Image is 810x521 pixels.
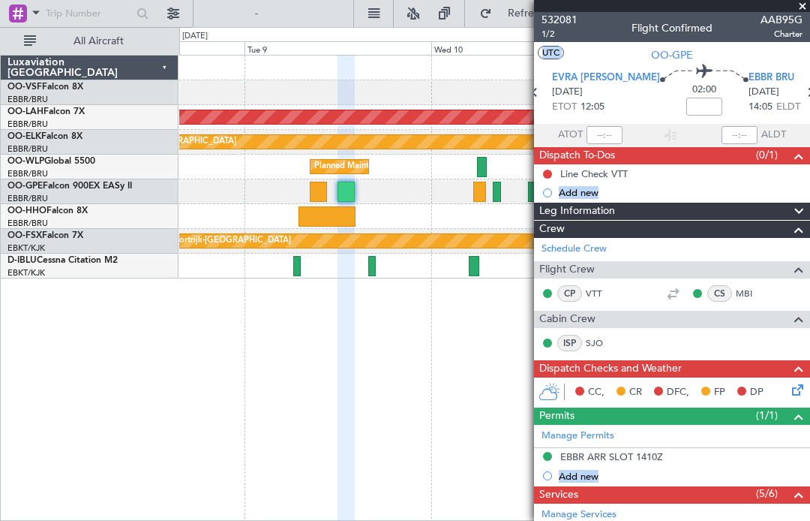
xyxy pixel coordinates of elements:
[7,218,48,229] a: EBBR/BRU
[538,46,564,59] button: UTC
[629,385,642,400] span: CR
[16,29,163,53] button: All Aircraft
[7,206,88,215] a: OO-HHOFalcon 8X
[552,71,660,86] span: EVRA [PERSON_NAME]
[580,100,604,115] span: 12:05
[541,429,614,444] a: Manage Permits
[244,41,431,55] div: Tue 9
[7,267,45,279] a: EBKT/KJK
[667,385,689,400] span: DFC,
[39,36,158,47] span: All Aircraft
[552,85,583,100] span: [DATE]
[7,132,41,141] span: OO-ELK
[760,28,802,41] span: Charter
[7,83,83,92] a: OO-VSFFalcon 8X
[586,287,619,300] a: VTT
[539,221,565,238] span: Crew
[748,100,772,115] span: 14:05
[7,107,85,116] a: OO-LAHFalcon 7X
[7,132,82,141] a: OO-ELKFalcon 8X
[539,203,615,220] span: Leg Information
[557,285,582,302] div: CP
[495,8,558,19] span: Refresh
[7,143,48,155] a: EBBR/BRU
[7,119,48,130] a: EBBR/BRU
[756,408,778,423] span: (1/1)
[756,147,778,163] span: (0/1)
[7,83,42,92] span: OO-VSF
[558,128,583,143] span: ATOT
[472,2,562,26] button: Refresh
[7,182,43,191] span: OO-GPE
[7,231,83,240] a: OO-FSXFalcon 7X
[46,2,132,25] input: Trip Number
[431,41,618,55] div: Wed 10
[539,360,682,378] span: Dispatch Checks and Weather
[761,128,786,143] span: ALDT
[756,486,778,501] span: (5/6)
[736,287,769,300] a: MBI
[631,20,712,36] div: Flight Confirmed
[182,30,208,43] div: [DATE]
[541,12,577,28] span: 532081
[560,450,663,463] div: EBBR ARR SLOT 1410Z
[7,193,48,204] a: EBBR/BRU
[7,168,48,179] a: EBBR/BRU
[7,231,42,240] span: OO-FSX
[776,100,800,115] span: ELDT
[714,385,725,400] span: FP
[586,126,622,144] input: --:--
[586,336,619,350] a: SJO
[557,335,582,351] div: ISP
[692,83,716,98] span: 02:00
[707,285,732,302] div: CS
[748,71,794,86] span: EBBR BRU
[7,157,44,166] span: OO-WLP
[559,186,802,199] div: Add new
[552,100,577,115] span: ETOT
[539,147,615,164] span: Dispatch To-Dos
[7,107,43,116] span: OO-LAH
[748,85,779,100] span: [DATE]
[7,256,118,265] a: D-IBLUCessna Citation M2
[750,385,763,400] span: DP
[541,28,577,41] span: 1/2
[559,470,802,483] div: Add new
[7,182,132,191] a: OO-GPEFalcon 900EX EASy II
[541,242,607,257] a: Schedule Crew
[7,157,95,166] a: OO-WLPGlobal 5500
[651,47,693,63] span: OO-GPE
[314,155,422,178] div: Planned Maint Milan (Linate)
[539,408,574,425] span: Permits
[7,242,45,254] a: EBKT/KJK
[116,230,291,252] div: Planned Maint Kortrijk-[GEOGRAPHIC_DATA]
[7,256,37,265] span: D-IBLU
[560,167,628,180] div: Line Check VTT
[539,311,595,328] span: Cabin Crew
[539,486,578,504] span: Services
[539,261,595,279] span: Flight Crew
[7,206,46,215] span: OO-HHO
[760,12,802,28] span: AAB95G
[588,385,604,400] span: CC,
[7,94,48,105] a: EBBR/BRU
